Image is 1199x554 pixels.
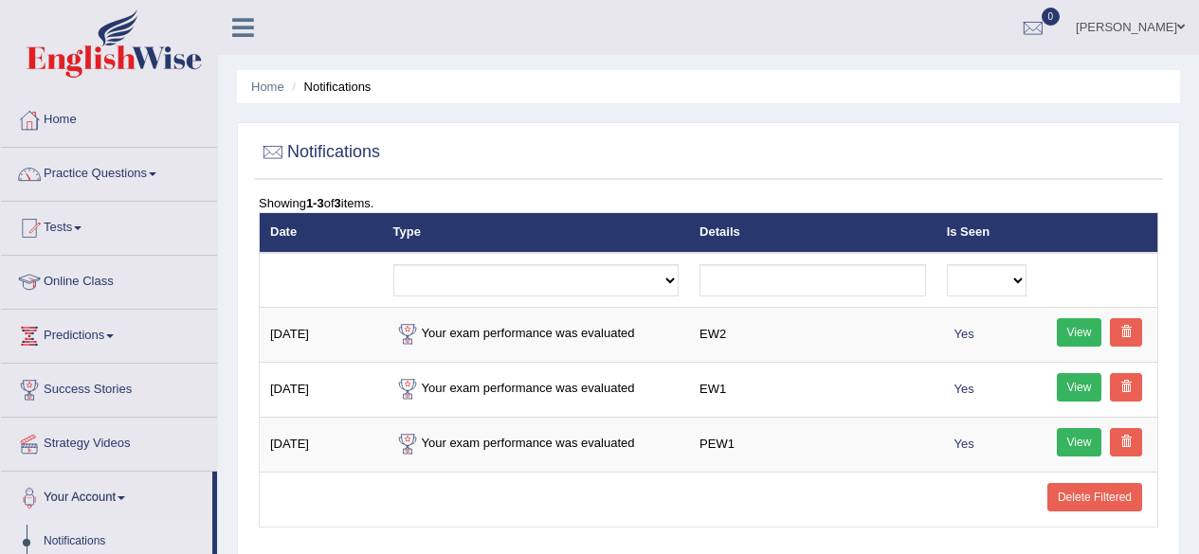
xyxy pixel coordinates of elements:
[1057,428,1102,456] a: View
[1,472,212,519] a: Your Account
[287,78,371,96] li: Notifications
[306,196,324,210] b: 1-3
[947,379,982,399] span: Yes
[1110,318,1142,347] a: Delete
[259,138,380,167] h2: Notifications
[270,224,297,239] a: Date
[1057,318,1102,347] a: View
[947,224,990,239] a: Is Seen
[689,417,936,472] td: PEW1
[251,80,284,94] a: Home
[259,194,1158,212] div: Showing of items.
[689,362,936,417] td: EW1
[383,362,690,417] td: Your exam performance was evaluated
[1,310,217,357] a: Predictions
[260,307,383,362] td: [DATE]
[689,307,936,362] td: EW2
[1110,373,1142,402] a: Delete
[1,94,217,141] a: Home
[383,417,690,472] td: Your exam performance was evaluated
[335,196,341,210] b: 3
[1042,8,1061,26] span: 0
[699,224,740,239] a: Details
[393,224,421,239] a: Type
[1,418,217,465] a: Strategy Videos
[1047,483,1142,511] a: Delete Filtered
[1,148,217,195] a: Practice Questions
[1057,373,1102,402] a: View
[1,256,217,303] a: Online Class
[260,362,383,417] td: [DATE]
[947,324,982,344] span: Yes
[1,364,217,411] a: Success Stories
[1110,428,1142,456] a: Delete
[260,417,383,472] td: [DATE]
[383,307,690,362] td: Your exam performance was evaluated
[1,202,217,249] a: Tests
[947,434,982,454] span: Yes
